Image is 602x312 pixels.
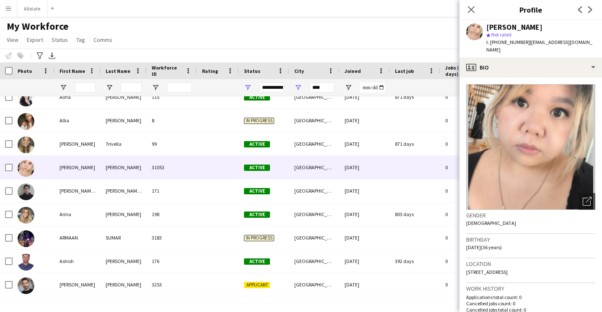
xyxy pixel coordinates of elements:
[289,156,340,179] div: [GEOGRAPHIC_DATA]
[54,85,101,108] div: Alina
[340,250,390,273] div: [DATE]
[101,179,147,202] div: [PERSON_NAME] Canton
[244,211,270,218] span: Active
[309,83,335,93] input: City Filter Input
[466,220,516,226] span: [DEMOGRAPHIC_DATA]
[54,226,101,249] div: ARMAAN
[390,85,440,108] div: 871 days
[486,23,542,31] div: [PERSON_NAME]
[340,156,390,179] div: [DATE]
[289,85,340,108] div: [GEOGRAPHIC_DATA]
[294,68,304,74] span: City
[54,273,101,296] div: [PERSON_NAME]
[244,94,270,101] span: Active
[75,83,96,93] input: First Name Filter Input
[152,64,182,77] span: Workforce ID
[390,250,440,273] div: 392 days
[93,36,112,44] span: Comms
[52,36,68,44] span: Status
[244,235,274,241] span: In progress
[466,236,595,243] h3: Birthday
[106,68,130,74] span: Last Name
[244,282,270,288] span: Applicant
[579,193,595,210] div: Open photos pop-in
[54,250,101,273] div: Ashish
[491,31,511,38] span: Not rated
[27,36,43,44] span: Export
[147,250,197,273] div: 176
[440,109,495,132] div: 0
[101,250,147,273] div: [PERSON_NAME]
[390,132,440,155] div: 871 days
[18,160,34,177] img: Annie Hoang
[18,277,34,294] img: Ateeq Mohammed
[101,203,147,226] div: [PERSON_NAME]
[244,258,270,265] span: Active
[18,183,34,200] img: Antonio Alfredo Gomez Canton
[395,68,414,74] span: Last job
[289,226,340,249] div: [GEOGRAPHIC_DATA]
[18,254,34,271] img: Ashish Thomas
[466,269,508,275] span: [STREET_ADDRESS]
[340,203,390,226] div: [DATE]
[147,132,197,155] div: 99
[459,57,602,77] div: Bio
[340,179,390,202] div: [DATE]
[440,156,495,179] div: 0
[18,68,32,74] span: Photo
[244,188,270,194] span: Active
[340,226,390,249] div: [DATE]
[73,34,88,45] a: Tag
[101,226,147,249] div: SUMAR
[90,34,116,45] a: Comms
[289,273,340,296] div: [GEOGRAPHIC_DATA]
[340,273,390,296] div: [DATE]
[289,179,340,202] div: [GEOGRAPHIC_DATA]
[7,20,68,33] span: My Workforce
[459,4,602,15] h3: Profile
[289,250,340,273] div: [GEOGRAPHIC_DATA]
[440,85,495,108] div: 0
[18,230,34,247] img: ARMAAN SUMAR
[101,132,147,155] div: Trivella
[440,203,495,226] div: 0
[18,137,34,153] img: Amanda Trivella
[54,156,101,179] div: [PERSON_NAME]
[167,83,192,93] input: Workforce ID Filter Input
[289,203,340,226] div: [GEOGRAPHIC_DATA]
[54,132,101,155] div: [PERSON_NAME]
[440,273,495,296] div: 0
[244,165,270,171] span: Active
[147,156,197,179] div: 31053
[244,141,270,147] span: Active
[18,90,34,106] img: Alina Cuglietta
[147,273,197,296] div: 3253
[60,68,85,74] span: First Name
[289,132,340,155] div: [GEOGRAPHIC_DATA]
[101,85,147,108] div: [PERSON_NAME]
[54,203,101,226] div: Arina
[23,34,47,45] a: Export
[54,179,101,202] div: [PERSON_NAME] [PERSON_NAME]
[147,85,197,108] div: 115
[147,203,197,226] div: 198
[106,84,113,91] button: Open Filter Menu
[440,179,495,202] div: 0
[60,84,67,91] button: Open Filter Menu
[390,203,440,226] div: 803 days
[440,250,495,273] div: 0
[244,68,260,74] span: Status
[440,226,495,249] div: 0
[76,36,85,44] span: Tag
[340,132,390,155] div: [DATE]
[121,83,142,93] input: Last Name Filter Input
[3,34,22,45] a: View
[202,68,218,74] span: Rating
[340,85,390,108] div: [DATE]
[466,285,595,292] h3: Work history
[340,109,390,132] div: [DATE]
[147,179,197,202] div: 171
[48,34,71,45] a: Status
[486,39,592,53] span: | [EMAIL_ADDRESS][DOMAIN_NAME]
[147,109,197,132] div: 8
